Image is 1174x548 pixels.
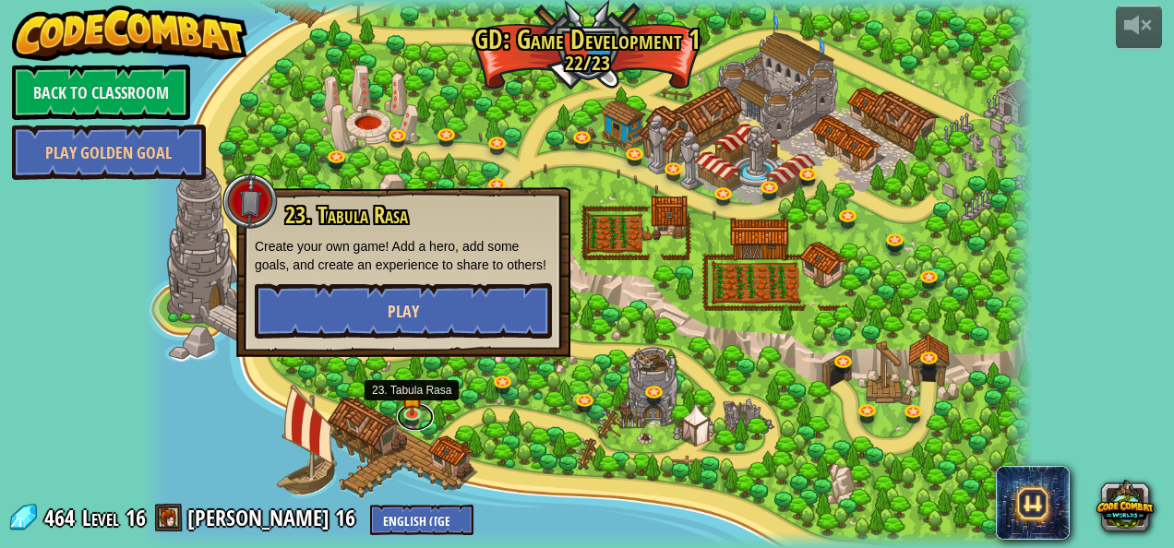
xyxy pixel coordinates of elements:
[12,65,190,120] a: Back to Classroom
[126,503,146,532] span: 16
[255,237,552,274] p: Create your own game! Add a hero, add some goals, and create an experience to share to others!
[82,503,119,533] span: Level
[1116,6,1162,49] button: Adjust volume
[187,503,361,532] a: [PERSON_NAME] 16
[44,503,80,532] span: 464
[285,199,408,231] span: 23. Tabula Rasa
[388,300,419,323] span: Play
[12,125,206,180] a: Play Golden Goal
[12,6,248,61] img: CodeCombat - Learn how to code by playing a game
[255,283,552,339] button: Play
[401,379,423,415] img: level-banner-started.png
